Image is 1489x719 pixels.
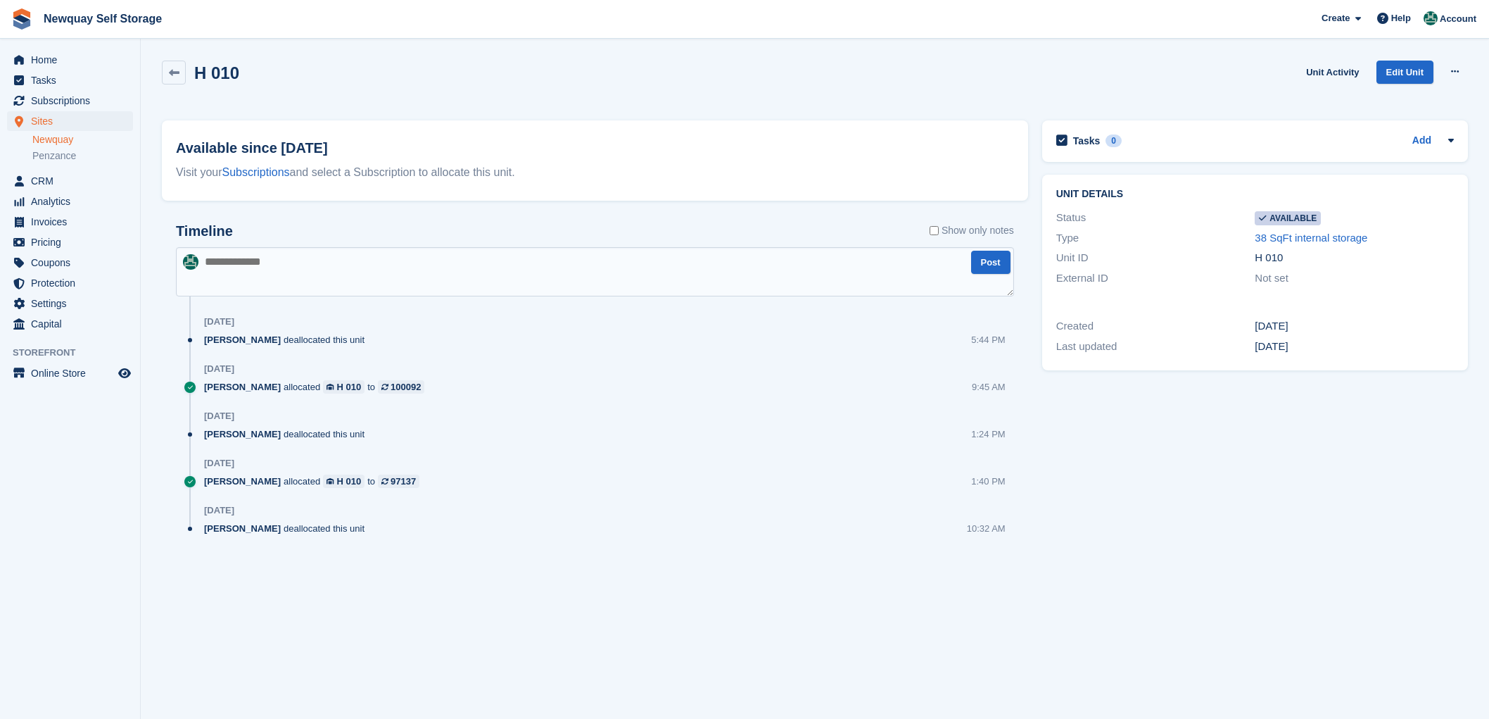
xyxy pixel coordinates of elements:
[116,365,133,382] a: Preview store
[7,91,133,111] a: menu
[378,475,419,488] a: 97137
[323,380,365,394] a: H 010
[31,50,115,70] span: Home
[31,171,115,191] span: CRM
[11,8,32,30] img: stora-icon-8386f47178a22dfd0bd8f6a31ec36ba5ce8667c1dd55bd0f319d3a0aa187defe.svg
[930,223,1014,238] label: Show only notes
[7,363,133,383] a: menu
[7,253,133,273] a: menu
[204,333,372,346] div: deallocated this unit
[1073,135,1101,147] h2: Tasks
[1322,11,1350,25] span: Create
[222,166,290,178] a: Subscriptions
[1255,270,1454,287] div: Not set
[204,522,281,535] span: [PERSON_NAME]
[378,380,424,394] a: 100092
[971,251,1010,274] button: Post
[204,505,234,516] div: [DATE]
[7,50,133,70] a: menu
[1255,318,1454,335] div: [DATE]
[31,212,115,232] span: Invoices
[204,475,281,488] span: [PERSON_NAME]
[7,192,133,211] a: menu
[31,192,115,211] span: Analytics
[1300,61,1364,84] a: Unit Activity
[7,212,133,232] a: menu
[7,232,133,252] a: menu
[32,133,133,146] a: Newquay
[32,149,133,163] a: Penzance
[1255,339,1454,355] div: [DATE]
[31,232,115,252] span: Pricing
[1440,12,1476,26] span: Account
[31,253,115,273] span: Coupons
[971,333,1005,346] div: 5:44 PM
[204,380,431,394] div: allocated to
[1056,339,1255,355] div: Last updated
[204,427,372,441] div: deallocated this unit
[204,333,281,346] span: [PERSON_NAME]
[1376,61,1433,84] a: Edit Unit
[31,91,115,111] span: Subscriptions
[391,380,421,394] div: 100092
[204,411,234,422] div: [DATE]
[972,380,1006,394] div: 9:45 AM
[204,522,372,535] div: deallocated this unit
[204,380,281,394] span: [PERSON_NAME]
[1255,211,1321,225] span: Available
[31,294,115,313] span: Settings
[1391,11,1411,25] span: Help
[1056,230,1255,246] div: Type
[204,427,281,441] span: [PERSON_NAME]
[7,70,133,90] a: menu
[176,137,1014,158] h2: Available since [DATE]
[967,522,1006,535] div: 10:32 AM
[38,7,167,30] a: Newquay Self Storage
[337,380,362,394] div: H 010
[31,314,115,334] span: Capital
[7,171,133,191] a: menu
[183,254,198,270] img: JON
[176,164,1014,181] div: Visit your and select a Subscription to allocate this unit.
[337,475,362,488] div: H 010
[930,223,939,238] input: Show only notes
[204,363,234,375] div: [DATE]
[1105,135,1122,147] div: 0
[1056,318,1255,335] div: Created
[204,316,234,327] div: [DATE]
[1056,270,1255,287] div: External ID
[1056,250,1255,266] div: Unit ID
[323,475,365,488] a: H 010
[1424,11,1438,25] img: JON
[7,273,133,293] a: menu
[204,475,426,488] div: allocated to
[1056,189,1454,200] h2: Unit details
[971,427,1005,441] div: 1:24 PM
[31,111,115,131] span: Sites
[7,294,133,313] a: menu
[31,273,115,293] span: Protection
[204,458,234,469] div: [DATE]
[391,475,416,488] div: 97137
[7,314,133,334] a: menu
[971,475,1005,488] div: 1:40 PM
[7,111,133,131] a: menu
[1255,250,1454,266] div: H 010
[194,63,239,82] h2: H 010
[31,363,115,383] span: Online Store
[13,346,140,360] span: Storefront
[1056,210,1255,226] div: Status
[176,223,233,239] h2: Timeline
[31,70,115,90] span: Tasks
[1255,232,1367,244] a: 38 SqFt internal storage
[1412,133,1431,149] a: Add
